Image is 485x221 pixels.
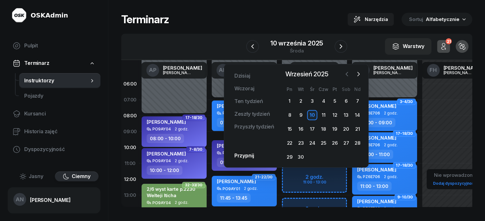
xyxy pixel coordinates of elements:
div: 6 [341,96,351,106]
div: 23 [296,138,306,148]
a: Historia zajęć [8,124,100,139]
button: 21 [437,40,450,53]
span: Pulpit [24,42,95,50]
div: 08:00 - 10:00 [147,134,184,143]
button: Narzędzia [348,13,394,26]
div: 27 [341,138,351,148]
span: Historia zajęć [24,128,95,136]
div: 14:00 [121,203,139,219]
div: Pt [329,86,340,92]
div: [PERSON_NAME] [373,71,404,75]
span: Wrzesień 2025 [283,69,331,79]
img: logo-light@2x.png [11,8,27,23]
div: [PERSON_NAME] [163,66,202,70]
div: 14 [352,110,363,120]
button: Jasny [10,171,54,182]
button: Ciemny [55,171,99,182]
span: AP [149,67,157,73]
span: 9-10/30 [397,197,413,198]
div: 13:00 [121,187,139,203]
div: Czw [318,86,329,92]
span: [PERSON_NAME] [357,135,396,141]
a: Dyspozycyjność [8,142,100,157]
button: Warstwy [385,38,431,55]
div: Nie wprowadzono [430,171,479,179]
a: BGBeniaminGórski [290,62,339,79]
span: 2 godz. [384,175,398,179]
span: [PERSON_NAME] [147,151,186,157]
div: PZ6E706 [363,175,380,179]
a: Przyszły tydzień [229,120,279,133]
div: 10:00 [121,140,139,155]
div: 19 [330,124,340,134]
div: 13 [341,110,351,120]
div: 25 [319,138,329,148]
div: 11 [319,110,329,120]
div: 16 [296,124,306,134]
div: 15 [284,124,295,134]
div: 4 [319,96,329,106]
div: PO9AY01 [223,187,240,191]
span: Pojazdy [24,92,95,100]
span: 17-18/30 [185,117,202,118]
span: 2 godz. [244,186,258,191]
div: Nd [352,86,363,92]
div: [PERSON_NAME] [444,66,483,70]
div: PZ6E706 [363,143,380,147]
div: 5 [330,96,340,106]
div: 11:45 - 13:45 [217,193,251,203]
a: Terminarz [8,56,100,71]
div: 30 [296,152,306,162]
span: 2 godz. [175,159,188,163]
div: PO9AY04 [152,159,171,163]
span: 3-4/30 [400,101,413,102]
span: AN [16,197,24,202]
div: 29 [284,152,295,162]
button: Sortuj Alfabetycznie [401,13,472,26]
span: 17-18/30 [396,133,413,134]
a: Kursanci [8,106,100,121]
span: 21-22/30 [255,176,273,178]
div: 21 [352,124,363,134]
a: AP[PERSON_NAME][PERSON_NAME] [141,62,207,79]
span: [PERSON_NAME] [357,167,396,173]
span: 2 godz. [175,127,188,131]
div: 06:00 [121,76,139,92]
span: 2 godz. [384,206,398,211]
div: 10 września 2025 [270,40,323,46]
div: PO9AY04 [152,201,171,205]
span: FH [430,67,437,73]
div: 18 [319,124,329,134]
a: Dodaj dyspozycyjność [430,180,479,187]
span: [PERSON_NAME] [217,143,256,149]
div: PO9AY01 [223,151,240,155]
span: [PERSON_NAME] [217,178,256,184]
span: AN [219,67,227,73]
div: Sob [341,86,352,92]
span: 17-18/30 [396,165,413,166]
div: 3 [307,96,317,106]
div: 07:00 - 09:00 [357,118,395,127]
h1: Terminarz [121,14,169,25]
span: [PERSON_NAME] [357,198,396,204]
div: 7 [352,96,363,106]
div: 20 [341,124,351,134]
span: Narzędzia [365,16,388,23]
span: 7-8/30 [189,149,202,150]
div: 17 [307,124,317,134]
div: 12 [330,110,340,120]
div: Śr [306,86,318,92]
a: Wczoraj [229,82,260,95]
div: 24 [307,138,317,148]
a: Ten tydzień [229,95,268,107]
span: Alfabetycznie [426,16,459,22]
div: 11:00 - 13:00 [357,182,392,191]
div: 11:00 [121,155,139,171]
div: [PERSON_NAME] [444,71,474,75]
div: 26 [330,138,340,148]
a: Przypnij [229,149,259,162]
div: PO9AY04 [152,127,171,131]
div: 22 [284,138,295,148]
span: [PERSON_NAME] [147,119,186,125]
div: 07:00 - 09:00 [217,118,255,127]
